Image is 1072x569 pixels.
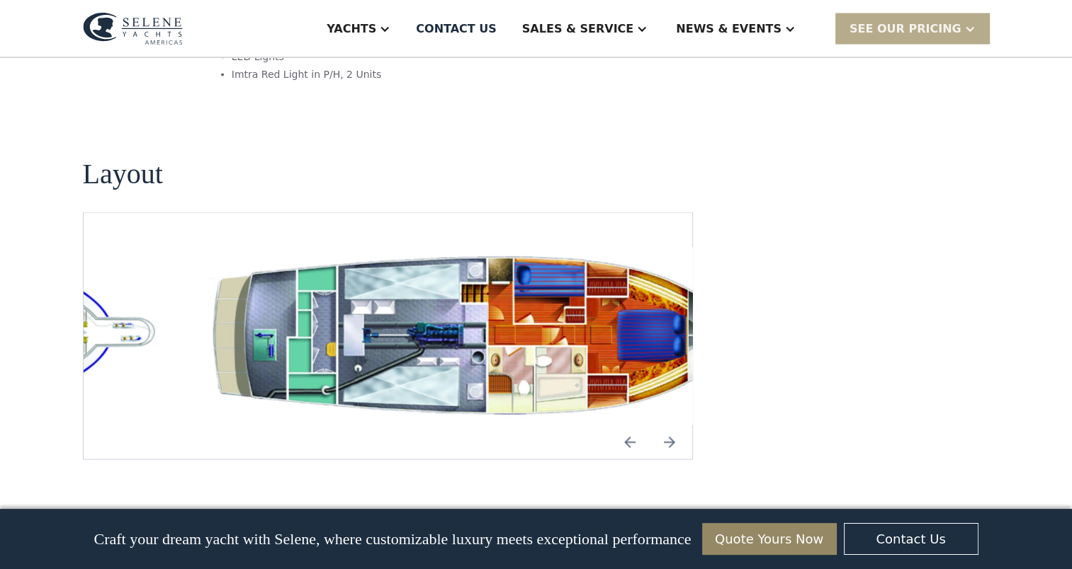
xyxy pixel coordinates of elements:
li: Imtra Red Light in P/H, 2 Units [232,67,562,81]
div: Contact US [416,20,497,37]
div: SEE Our Pricing [850,20,961,37]
a: Next slide [653,425,687,459]
img: logo [83,12,183,45]
div: SEE Our Pricing [835,13,990,43]
a: Contact Us [844,523,978,555]
p: Craft your dream yacht with Selene, where customizable luxury meets exceptional performance [94,530,691,548]
div: Sales & Service [522,20,633,37]
span: We respect your time - only the good stuff, never spam. [1,529,220,554]
img: icon [653,425,687,459]
h2: Layout [83,158,163,189]
div: 4 / 5 [184,246,771,425]
div: Yachts [327,20,376,37]
a: Quote Yours Now [702,523,837,555]
a: open lightbox [184,246,771,425]
div: News & EVENTS [676,20,782,37]
span: Tick the box below to receive occasional updates, exclusive offers, and VIP access via text message. [1,483,226,520]
img: icon [613,425,647,459]
a: Previous slide [613,425,647,459]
